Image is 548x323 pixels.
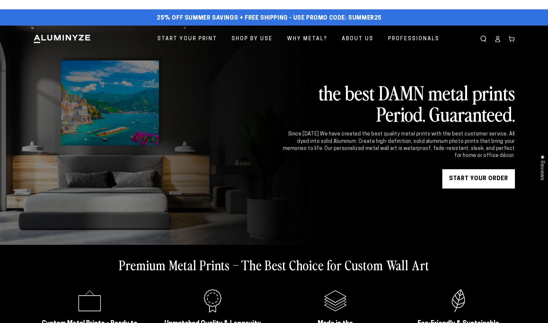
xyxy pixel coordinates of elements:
[442,169,515,189] a: START YOUR Order
[383,31,444,48] a: Professionals
[153,31,222,48] a: Start Your Print
[282,82,515,124] h2: the best DAMN metal prints Period. Guaranteed.
[157,15,382,22] span: 25% off Summer Savings + Free Shipping - Use Promo Code: SUMMER25
[282,131,515,160] div: Since [DATE] We have created the best quality metal prints with the best customer service. All dy...
[287,34,327,44] span: Why Metal?
[227,31,278,48] a: Shop By Use
[476,32,491,46] summary: Search our site
[342,34,374,44] span: About Us
[337,31,378,48] a: About Us
[33,34,91,44] img: Aluminyze
[282,31,332,48] a: Why Metal?
[536,150,548,185] div: Click to open Judge.me floating reviews tab
[119,256,429,273] h2: Premium Metal Prints – The Best Choice for Custom Wall Art
[157,34,217,44] span: Start Your Print
[232,34,273,44] span: Shop By Use
[388,34,439,44] span: Professionals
